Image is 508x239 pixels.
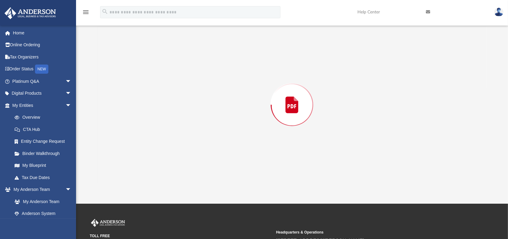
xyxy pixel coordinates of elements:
[9,135,81,148] a: Entity Change Request
[276,230,458,235] small: Headquarters & Operations
[82,12,89,16] a: menu
[4,27,81,39] a: Home
[494,8,503,16] img: User Pic
[9,123,81,135] a: CTA Hub
[90,219,126,227] img: Anderson Advisors Platinum Portal
[4,87,81,100] a: Digital Productsarrow_drop_down
[9,195,75,208] a: My Anderson Team
[9,171,81,184] a: Tax Due Dates
[65,99,78,112] span: arrow_drop_down
[65,75,78,88] span: arrow_drop_down
[82,9,89,16] i: menu
[65,184,78,196] span: arrow_drop_down
[102,8,108,15] i: search
[9,147,81,160] a: Binder Walkthrough
[9,160,78,172] a: My Blueprint
[4,39,81,51] a: Online Ordering
[98,10,486,184] div: Preview
[9,111,81,124] a: Overview
[9,208,78,220] a: Anderson System
[4,63,81,76] a: Order StatusNEW
[35,65,48,74] div: NEW
[3,7,58,19] img: Anderson Advisors Platinum Portal
[4,184,78,196] a: My Anderson Teamarrow_drop_down
[4,75,81,87] a: Platinum Q&Aarrow_drop_down
[65,87,78,100] span: arrow_drop_down
[4,99,81,111] a: My Entitiesarrow_drop_down
[90,233,272,239] small: TOLL FREE
[4,51,81,63] a: Tax Organizers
